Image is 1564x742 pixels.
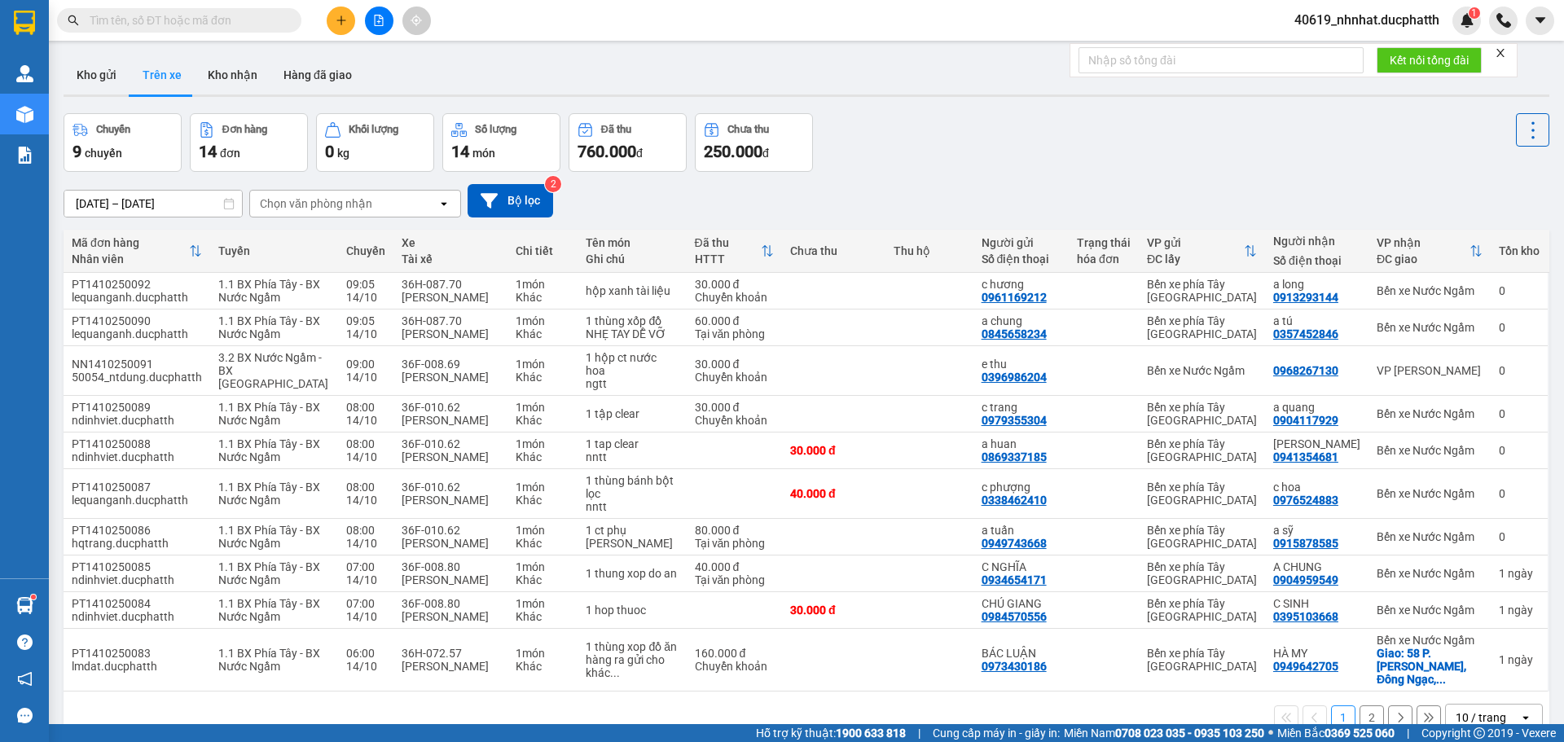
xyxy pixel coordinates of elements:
div: 0845658234 [982,327,1047,340]
div: 1 hop thuoc [586,604,678,617]
div: 1 hộp ct nước hoa [586,351,678,377]
button: Trên xe [130,55,195,94]
div: lequanganh.ducphatth [72,494,202,507]
div: Số điện thoại [982,252,1061,266]
div: Số điện thoại [1273,254,1360,267]
div: 36F-010.62 [402,524,499,537]
div: [PERSON_NAME] [402,450,499,463]
div: PT1410250087 [72,481,202,494]
div: PT1410250083 [72,647,202,660]
button: Kết nối tổng đài [1377,47,1482,73]
div: 1 món [516,560,570,573]
div: c trang [982,401,1061,414]
span: 9 [72,142,81,161]
div: 160.000 đ [695,647,774,660]
button: Số lượng14món [442,113,560,172]
div: 60.000 đ [695,314,774,327]
div: 36H-087.70 [402,314,499,327]
div: Bến xe Nước Ngầm [1377,444,1483,457]
div: 30.000 đ [790,444,877,457]
div: 0961169212 [982,291,1047,304]
img: phone-icon [1496,13,1511,28]
div: 0 [1499,407,1540,420]
div: 0934654171 [982,573,1047,586]
div: Bến xe phía Tây [GEOGRAPHIC_DATA] [1147,314,1257,340]
div: Bến xe Nước Ngầm [1377,634,1483,647]
button: Chuyến9chuyến [64,113,182,172]
div: 1 [1499,567,1540,580]
span: ... [1436,673,1446,686]
div: hqtrang.ducphatth [72,537,202,550]
span: aim [411,15,422,26]
div: 1 thung xop do an [586,567,678,580]
span: 1.1 BX Phía Tây - BX Nước Ngầm [218,647,320,673]
div: 0 [1499,530,1540,543]
span: Hỗ trợ kỹ thuật: [756,724,906,742]
div: 0 [1499,284,1540,297]
button: file-add [365,7,393,35]
div: Tên món [586,236,678,249]
div: Bến xe phía Tây [GEOGRAPHIC_DATA] [1147,401,1257,427]
div: [PERSON_NAME] [402,327,499,340]
div: Chưa thu [790,244,877,257]
div: Khác [516,660,570,673]
div: c phượng [982,481,1061,494]
div: 0973430186 [982,660,1047,673]
div: 1 món [516,358,570,371]
img: icon-new-feature [1460,13,1474,28]
div: Chuyển khoản [695,660,774,673]
button: Bộ lọc [468,184,553,217]
div: e thu [982,358,1061,371]
div: 40.000 đ [790,487,877,500]
img: logo-vxr [14,11,35,35]
img: warehouse-icon [16,106,33,123]
div: 1 tập clear [586,407,678,420]
div: Bến xe Nước Ngầm [1377,487,1483,500]
span: chuyến [85,147,122,160]
div: BÁC LUẬN [982,647,1061,660]
div: Bến xe Nước Ngầm [1377,567,1483,580]
div: 1 thùng xop đồ ăn hàng ra gửi cho khách luôn giúp e [586,640,678,679]
span: | [918,724,920,742]
div: a chung [982,314,1061,327]
div: Trạng thái [1077,236,1131,249]
div: Khác [516,537,570,550]
span: | [1407,724,1409,742]
div: Xe [402,236,499,249]
span: 1.1 BX Phía Tây - BX Nước Ngầm [218,278,320,304]
img: warehouse-icon [16,597,33,614]
button: Chưa thu250.000đ [695,113,813,172]
div: CHÚ GIANG [982,597,1061,610]
div: Khác [516,327,570,340]
span: Cung cấp máy in - giấy in: [933,724,1060,742]
span: close [1495,47,1506,59]
span: file-add [373,15,384,26]
div: 36F-008.80 [402,560,499,573]
div: Chưa thu [727,124,769,135]
span: ... [610,666,620,679]
button: aim [402,7,431,35]
svg: open [437,197,450,210]
div: 14/10 [346,573,385,586]
div: Khác [516,610,570,623]
sup: 1 [31,595,36,599]
div: 1 món [516,647,570,660]
div: 1 món [516,314,570,327]
div: Đơn hàng [222,124,267,135]
img: solution-icon [16,147,33,164]
div: 36H-072.57 [402,647,499,660]
div: nntt [586,500,678,513]
div: 0904959549 [1273,573,1338,586]
span: Miền Bắc [1277,724,1395,742]
div: 14/10 [346,494,385,507]
div: lmdat.ducphatth [72,660,202,673]
div: 0984570556 [982,610,1047,623]
input: Select a date range. [64,191,242,217]
div: Chi tiết [516,244,570,257]
div: 0338462410 [982,494,1047,507]
div: 30.000 đ [790,604,877,617]
button: Đã thu760.000đ [569,113,687,172]
div: [PERSON_NAME] [402,610,499,623]
div: 0 [1499,444,1540,457]
div: HÀ MY [1273,647,1360,660]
